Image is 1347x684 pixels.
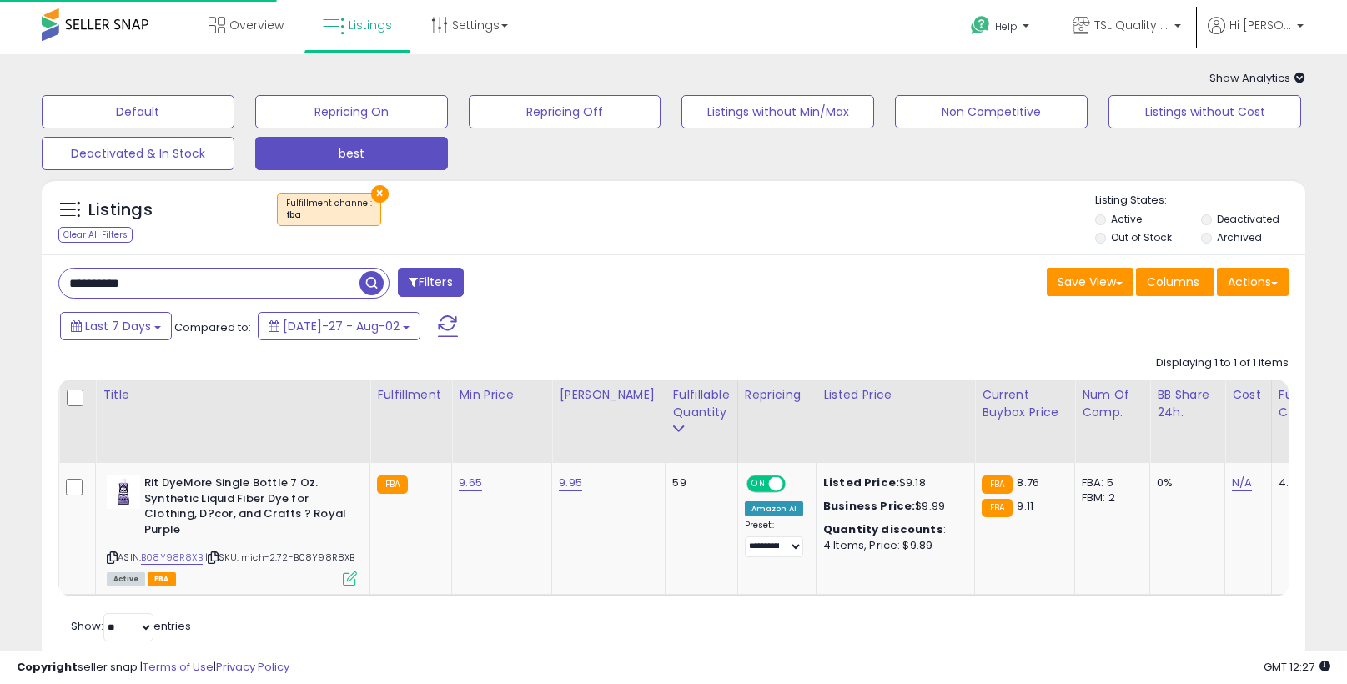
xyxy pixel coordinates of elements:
[823,498,915,514] b: Business Price:
[17,659,78,675] strong: Copyright
[1136,268,1214,296] button: Columns
[107,572,145,586] span: All listings currently available for purchase on Amazon
[970,15,991,36] i: Get Help
[229,17,284,33] span: Overview
[895,95,1088,128] button: Non Competitive
[1095,193,1305,209] p: Listing States:
[1017,498,1033,514] span: 9.11
[148,572,176,586] span: FBA
[42,95,234,128] button: Default
[823,475,899,490] b: Listed Price:
[1147,274,1199,290] span: Columns
[957,3,1046,54] a: Help
[1111,230,1172,244] label: Out of Stock
[823,475,962,490] div: $9.18
[107,475,357,584] div: ASIN:
[286,209,372,221] div: fba
[1082,475,1137,490] div: FBA: 5
[255,137,448,170] button: best
[1217,212,1279,226] label: Deactivated
[1082,490,1137,505] div: FBM: 2
[748,477,769,491] span: ON
[1208,17,1304,54] a: Hi [PERSON_NAME]
[58,227,133,243] div: Clear All Filters
[205,551,355,564] span: | SKU: mich-2.72-B08Y98R8XB
[1264,659,1330,675] span: 2025-08-12 12:27 GMT
[286,197,372,222] span: Fulfillment channel :
[1232,475,1252,491] a: N/A
[823,538,962,553] div: 4 Items, Price: $9.89
[1279,475,1337,490] div: 4.15
[1094,17,1169,33] span: TSL Quality Products
[1232,386,1264,404] div: Cost
[107,475,140,509] img: 41PM8+CeVvL._SL40_.jpg
[371,185,389,203] button: ×
[143,659,214,675] a: Terms of Use
[216,659,289,675] a: Privacy Policy
[459,386,545,404] div: Min Price
[377,386,445,404] div: Fulfillment
[982,499,1013,517] small: FBA
[823,522,962,537] div: :
[469,95,661,128] button: Repricing Off
[17,660,289,676] div: seller snap | |
[42,137,234,170] button: Deactivated & In Stock
[174,319,251,335] span: Compared to:
[1017,475,1039,490] span: 8.76
[60,312,172,340] button: Last 7 Days
[71,618,191,634] span: Show: entries
[1156,355,1289,371] div: Displaying 1 to 1 of 1 items
[258,312,420,340] button: [DATE]-27 - Aug-02
[398,268,463,297] button: Filters
[1047,268,1133,296] button: Save View
[672,386,730,421] div: Fulfillable Quantity
[144,475,347,541] b: Rit DyeMore Single Bottle 7 Oz. Synthetic Liquid Fiber Dye for Clothing, D?cor, and Crafts ? Roya...
[141,551,203,565] a: B08Y98R8XB
[559,475,582,491] a: 9.95
[995,19,1018,33] span: Help
[1209,70,1305,86] span: Show Analytics
[1082,386,1143,421] div: Num of Comp.
[1111,212,1142,226] label: Active
[823,499,962,514] div: $9.99
[559,386,658,404] div: [PERSON_NAME]
[782,477,809,491] span: OFF
[1217,268,1289,296] button: Actions
[681,95,874,128] button: Listings without Min/Max
[823,521,943,537] b: Quantity discounts
[103,386,363,404] div: Title
[85,318,151,334] span: Last 7 Days
[349,17,392,33] span: Listings
[88,199,153,222] h5: Listings
[1229,17,1292,33] span: Hi [PERSON_NAME]
[283,318,400,334] span: [DATE]-27 - Aug-02
[1157,475,1212,490] div: 0%
[1157,386,1218,421] div: BB Share 24h.
[745,501,803,516] div: Amazon AI
[377,475,408,494] small: FBA
[982,475,1013,494] small: FBA
[982,386,1068,421] div: Current Buybox Price
[672,475,724,490] div: 59
[1279,386,1343,421] div: Fulfillment Cost
[823,386,968,404] div: Listed Price
[459,475,482,491] a: 9.65
[745,520,803,557] div: Preset:
[745,386,809,404] div: Repricing
[1217,230,1262,244] label: Archived
[1108,95,1301,128] button: Listings without Cost
[255,95,448,128] button: Repricing On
